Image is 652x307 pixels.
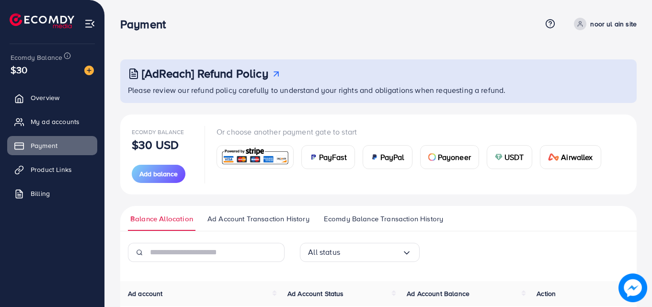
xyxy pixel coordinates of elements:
[309,153,317,161] img: card
[487,145,532,169] a: cardUSDT
[7,136,97,155] a: Payment
[590,18,637,30] p: noor ul ain site
[130,214,193,224] span: Balance Allocation
[217,145,294,169] a: card
[300,243,420,262] div: Search for option
[7,112,97,131] a: My ad accounts
[7,184,97,203] a: Billing
[548,153,560,161] img: card
[132,165,185,183] button: Add balance
[287,289,344,298] span: Ad Account Status
[31,165,72,174] span: Product Links
[308,245,340,260] span: All status
[340,245,402,260] input: Search for option
[495,153,503,161] img: card
[31,141,57,150] span: Payment
[618,273,647,302] img: image
[570,18,637,30] a: noor ul ain site
[31,189,50,198] span: Billing
[540,145,601,169] a: cardAirwallex
[438,151,471,163] span: Payoneer
[128,84,631,96] p: Please review our refund policy carefully to understand your rights and obligations when requesti...
[31,93,59,102] span: Overview
[84,18,95,29] img: menu
[128,289,163,298] span: Ad account
[371,153,378,161] img: card
[324,214,443,224] span: Ecomdy Balance Transaction History
[561,151,593,163] span: Airwallex
[139,169,178,179] span: Add balance
[319,151,347,163] span: PayFast
[380,151,404,163] span: PayPal
[207,214,309,224] span: Ad Account Transaction History
[363,145,412,169] a: cardPayPal
[132,139,179,150] p: $30 USD
[7,160,97,179] a: Product Links
[420,145,479,169] a: cardPayoneer
[407,289,469,298] span: Ad Account Balance
[7,88,97,107] a: Overview
[220,147,290,167] img: card
[537,289,556,298] span: Action
[217,126,609,137] p: Or choose another payment gate to start
[301,145,355,169] a: cardPayFast
[31,117,80,126] span: My ad accounts
[84,66,94,75] img: image
[428,153,436,161] img: card
[142,67,268,80] h3: [AdReach] Refund Policy
[10,13,74,28] img: logo
[11,63,27,77] span: $30
[120,17,173,31] h3: Payment
[11,53,62,62] span: Ecomdy Balance
[504,151,524,163] span: USDT
[132,128,184,136] span: Ecomdy Balance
